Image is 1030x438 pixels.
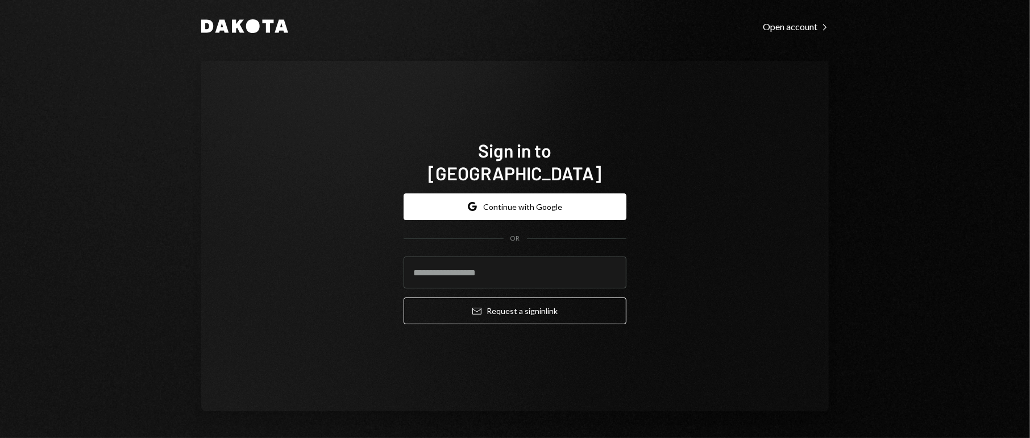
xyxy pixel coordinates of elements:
[404,193,626,220] button: Continue with Google
[510,234,520,243] div: OR
[763,20,829,32] a: Open account
[404,139,626,184] h1: Sign in to [GEOGRAPHIC_DATA]
[404,297,626,324] button: Request a signinlink
[763,21,829,32] div: Open account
